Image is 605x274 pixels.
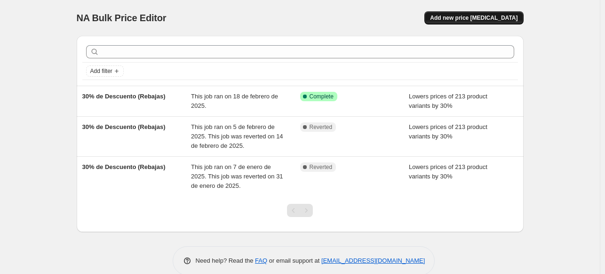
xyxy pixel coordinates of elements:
button: Add new price [MEDICAL_DATA] [424,11,523,24]
span: This job ran on 18 de febrero de 2025. [191,93,278,109]
span: NA Bulk Price Editor [77,13,167,23]
span: Need help? Read the [196,257,255,264]
span: 30% de Descuento (Rebajas) [82,123,166,130]
span: 30% de Descuento (Rebajas) [82,93,166,100]
span: Add filter [90,67,112,75]
span: or email support at [267,257,321,264]
span: Lowers prices of 213 product variants by 30% [409,93,487,109]
a: FAQ [255,257,267,264]
nav: Pagination [287,204,313,217]
button: Add filter [86,65,124,77]
span: This job ran on 7 de enero de 2025. This job was reverted on 31 de enero de 2025. [191,163,283,189]
span: Lowers prices of 213 product variants by 30% [409,163,487,180]
span: Reverted [310,163,333,171]
span: Lowers prices of 213 product variants by 30% [409,123,487,140]
span: 30% de Descuento (Rebajas) [82,163,166,170]
span: Reverted [310,123,333,131]
a: [EMAIL_ADDRESS][DOMAIN_NAME] [321,257,425,264]
span: Add new price [MEDICAL_DATA] [430,14,517,22]
span: Complete [310,93,334,100]
span: This job ran on 5 de febrero de 2025. This job was reverted on 14 de febrero de 2025. [191,123,283,149]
